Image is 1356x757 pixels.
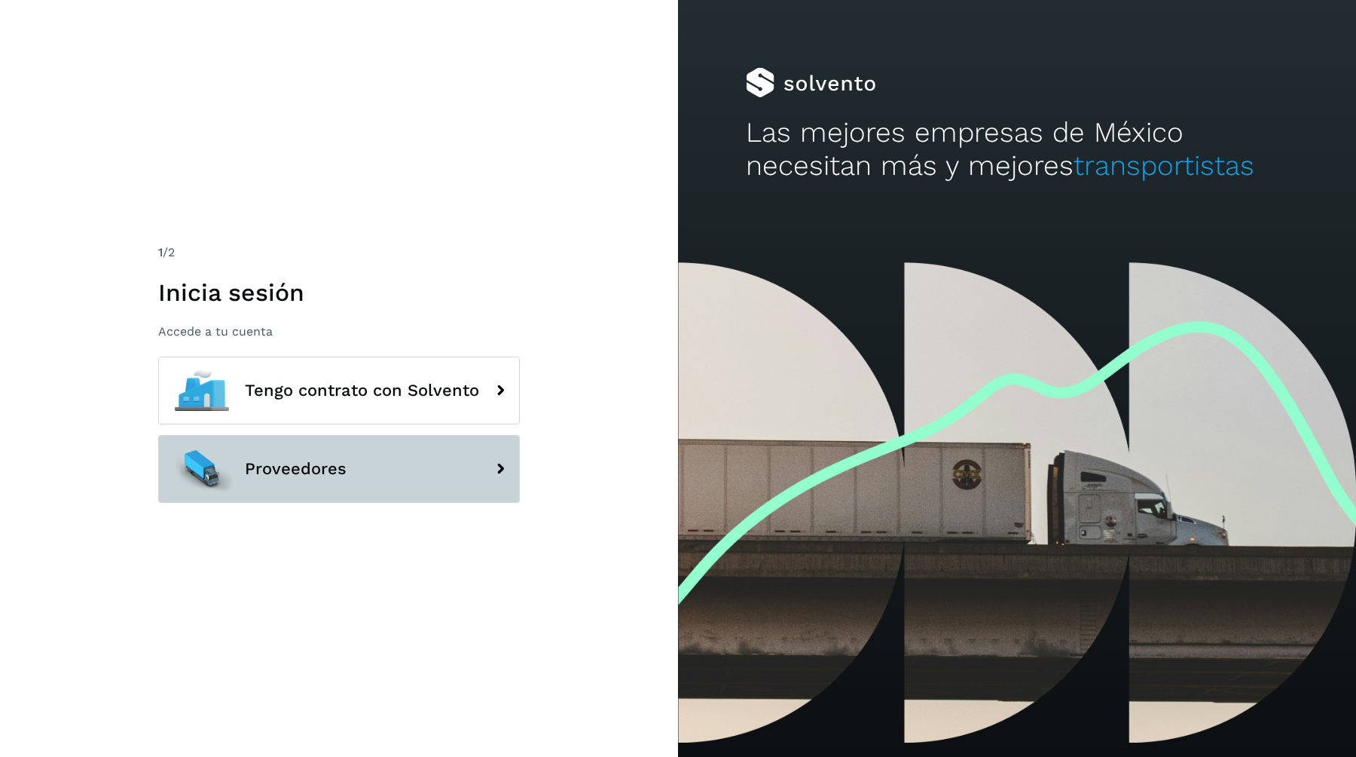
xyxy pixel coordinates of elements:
h1: Inicia sesión [158,278,520,307]
span: transportistas [1073,149,1254,182]
span: Tengo contrato con Solvento [245,382,479,400]
span: 1 [158,245,163,259]
div: /2 [158,244,520,262]
button: Tengo contrato con Solvento [158,357,520,424]
button: Proveedores [158,435,520,503]
p: Accede a tu cuenta [158,324,520,339]
h2: Las mejores empresas de México necesitan más y mejores [746,116,1288,183]
span: Proveedores [245,460,347,478]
